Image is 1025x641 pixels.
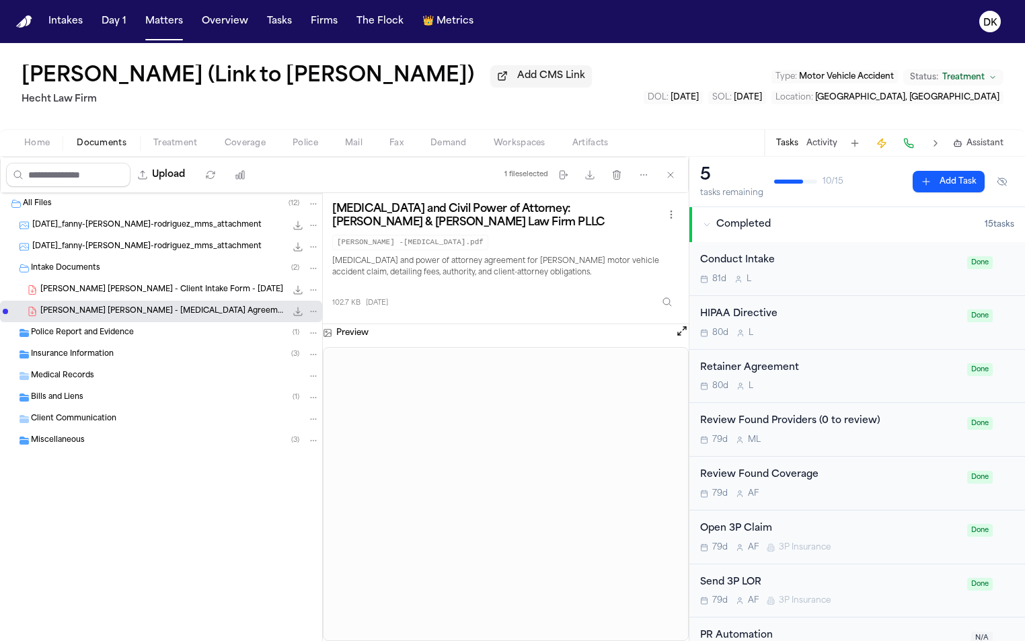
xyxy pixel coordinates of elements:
[689,296,1025,350] div: Open task: HIPAA Directive
[700,361,959,376] div: Retainer Agreement
[366,298,388,308] span: [DATE]
[712,93,732,102] span: SOL :
[689,564,1025,618] div: Open task: Send 3P LOR
[351,9,409,34] a: The Flock
[689,350,1025,404] div: Open task: Retainer Agreement
[430,138,467,149] span: Demand
[689,207,1025,242] button: Completed15tasks
[293,138,318,149] span: Police
[700,521,959,537] div: Open 3P Claim
[903,69,1003,85] button: Change status from Treatment
[748,488,759,499] span: A F
[749,381,753,391] span: L
[40,306,286,317] span: [PERSON_NAME] [PERSON_NAME] - [MEDICAL_DATA] Agreement and POA - [DATE]
[771,91,1003,104] button: Edit Location: Austin, TX
[293,393,299,401] span: ( 1 )
[913,171,985,192] button: Add Task
[389,138,404,149] span: Fax
[966,138,1003,149] span: Assistant
[689,511,1025,564] div: Open task: Open 3P Claim
[749,328,753,338] span: L
[291,437,299,444] span: ( 3 )
[806,138,837,149] button: Activity
[324,348,688,640] iframe: F. Guerrero Rodriguez - Retainer Agreement and POA - 4.24.25
[332,298,360,308] span: 102.7 KB
[24,138,50,149] span: Home
[748,595,759,606] span: A F
[799,73,894,81] span: Motor Vehicle Accident
[712,381,728,391] span: 80d
[31,435,85,447] span: Miscellaneous
[747,274,751,285] span: L
[872,134,891,153] button: Create Immediate Task
[225,138,266,149] span: Coverage
[700,188,763,198] div: tasks remaining
[504,170,548,179] div: 1 file selected
[305,9,343,34] button: Firms
[716,218,771,231] span: Completed
[712,542,728,553] span: 79d
[700,253,959,268] div: Conduct Intake
[22,65,474,89] h1: [PERSON_NAME] (Link to [PERSON_NAME])
[22,91,592,108] h2: Hecht Law Firm
[22,65,474,89] button: Edit matter name
[293,329,299,336] span: ( 1 )
[779,542,831,553] span: 3P Insurance
[23,198,52,210] span: All Files
[332,235,488,250] code: [PERSON_NAME] -[MEDICAL_DATA].pdf
[494,138,545,149] span: Workspaces
[655,290,679,314] button: Inspect
[31,349,114,361] span: Insurance Information
[967,417,993,430] span: Done
[43,9,88,34] a: Intakes
[31,328,134,339] span: Police Report and Evidence
[291,240,305,254] button: Download 2025-08-13_fanny-guerrero-rodriguez_mms_attachment
[689,403,1025,457] div: Open task: Review Found Providers (0 to review)
[910,72,938,83] span: Status:
[32,241,262,253] span: [DATE]_fanny-[PERSON_NAME]-rodriguez_mms_attachment
[675,324,689,338] button: Open preview
[291,350,299,358] span: ( 3 )
[336,328,369,338] h3: Preview
[289,200,299,207] span: ( 12 )
[967,256,993,269] span: Done
[490,65,592,87] button: Add CMS Link
[291,283,305,297] button: Download F. Guerrero Rodriguez - Client Intake Form - 6.23.25
[990,171,1014,192] button: Hide completed tasks (⌘⇧H)
[967,471,993,484] span: Done
[845,134,864,153] button: Add Task
[712,328,728,338] span: 80d
[675,324,689,342] button: Open preview
[648,93,669,102] span: DOL :
[196,9,254,34] button: Overview
[985,219,1014,230] span: 15 task s
[775,93,813,102] span: Location :
[262,9,297,34] a: Tasks
[572,138,609,149] span: Artifacts
[700,467,959,483] div: Review Found Coverage
[776,138,798,149] button: Tasks
[689,457,1025,511] div: Open task: Review Found Coverage
[332,202,663,229] h3: [MEDICAL_DATA] and Civil Power of Attorney: [PERSON_NAME] & [PERSON_NAME] Law Firm PLLC
[31,263,100,274] span: Intake Documents
[517,69,585,83] span: Add CMS Link
[815,93,999,102] span: [GEOGRAPHIC_DATA], [GEOGRAPHIC_DATA]
[31,414,116,425] span: Client Communication
[291,305,305,318] button: Download F. Guerrero Rodriguez - Retainer Agreement and POA - 4.24.25
[96,9,132,34] button: Day 1
[967,524,993,537] span: Done
[700,307,959,322] div: HIPAA Directive
[345,138,363,149] span: Mail
[734,93,762,102] span: [DATE]
[6,163,130,187] input: Search files
[899,134,918,153] button: Make a Call
[953,138,1003,149] button: Assistant
[332,256,679,280] p: [MEDICAL_DATA] and power of attorney agreement for [PERSON_NAME] motor vehicle accident claim, de...
[32,220,262,231] span: [DATE]_fanny-[PERSON_NAME]-rodriguez_mms_attachment
[823,176,843,187] span: 10 / 15
[140,9,188,34] button: Matters
[748,542,759,553] span: A F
